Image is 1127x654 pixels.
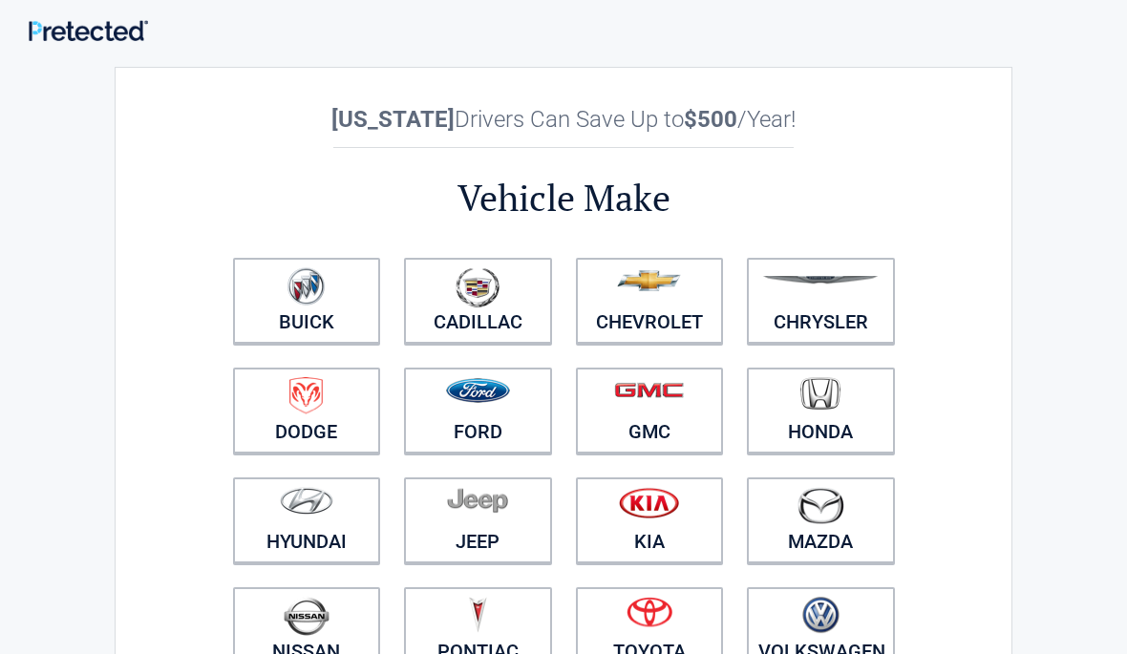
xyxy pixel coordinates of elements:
a: Cadillac [404,258,552,344]
img: volkswagen [802,597,840,634]
a: Hyundai [233,477,381,563]
img: dodge [289,377,323,414]
a: Chrysler [747,258,895,344]
img: pontiac [468,597,487,633]
img: jeep [447,487,508,514]
a: Mazda [747,477,895,563]
img: kia [619,487,679,518]
h2: Drivers Can Save Up to /Year [221,106,906,133]
img: toyota [627,597,672,627]
a: Kia [576,477,724,563]
a: Buick [233,258,381,344]
img: cadillac [456,267,500,307]
img: Main Logo [29,20,148,42]
img: honda [800,377,840,411]
b: [US_STATE] [331,106,455,133]
a: Chevrolet [576,258,724,344]
img: chrysler [762,276,879,285]
h2: Vehicle Make [221,174,906,222]
img: nissan [284,597,330,636]
img: mazda [797,487,844,524]
a: Ford [404,368,552,454]
img: hyundai [280,487,333,515]
a: GMC [576,368,724,454]
b: $500 [684,106,737,133]
a: Dodge [233,368,381,454]
img: gmc [614,382,684,398]
img: chevrolet [617,270,681,291]
a: Honda [747,368,895,454]
a: Jeep [404,477,552,563]
img: buick [287,267,325,306]
img: ford [446,378,510,403]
